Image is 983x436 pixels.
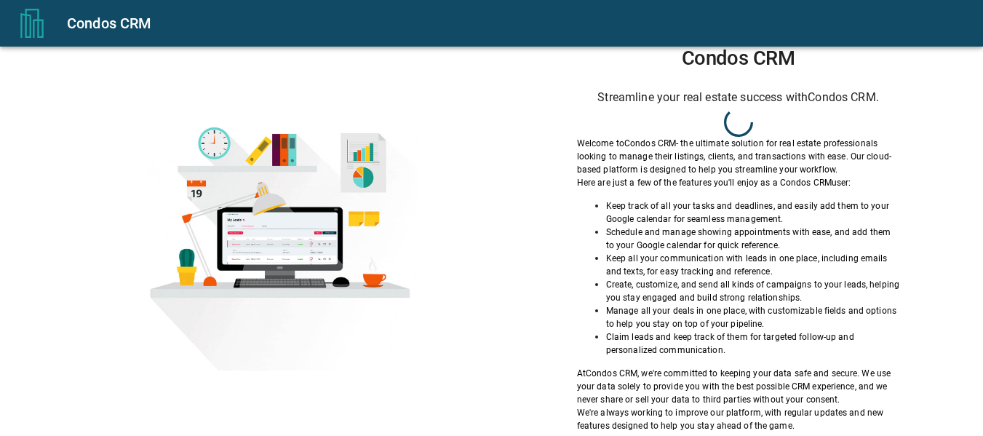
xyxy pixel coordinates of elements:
[577,87,900,108] h6: Streamline your real estate success with Condos CRM .
[577,367,900,406] p: At Condos CRM , we're committed to keeping your data safe and secure. We use your data solely to ...
[67,12,966,35] div: Condos CRM
[606,199,900,226] p: Keep track of all your tasks and deadlines, and easily add them to your Google calendar for seaml...
[606,304,900,330] p: Manage all your deals in one place, with customizable fields and options to help you stay on top ...
[577,176,900,189] p: Here are just a few of the features you'll enjoy as a Condos CRM user:
[577,137,900,176] p: Welcome to Condos CRM - the ultimate solution for real estate professionals looking to manage the...
[577,406,900,432] p: We're always working to improve our platform, with regular updates and new features designed to h...
[577,47,900,70] h1: Condos CRM
[606,278,900,304] p: Create, customize, and send all kinds of campaigns to your leads, helping you stay engaged and bu...
[606,252,900,278] p: Keep all your communication with leads in one place, including emails and texts, for easy trackin...
[606,226,900,252] p: Schedule and manage showing appointments with ease, and add them to your Google calendar for quic...
[606,330,900,357] p: Claim leads and keep track of them for targeted follow-up and personalized communication.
